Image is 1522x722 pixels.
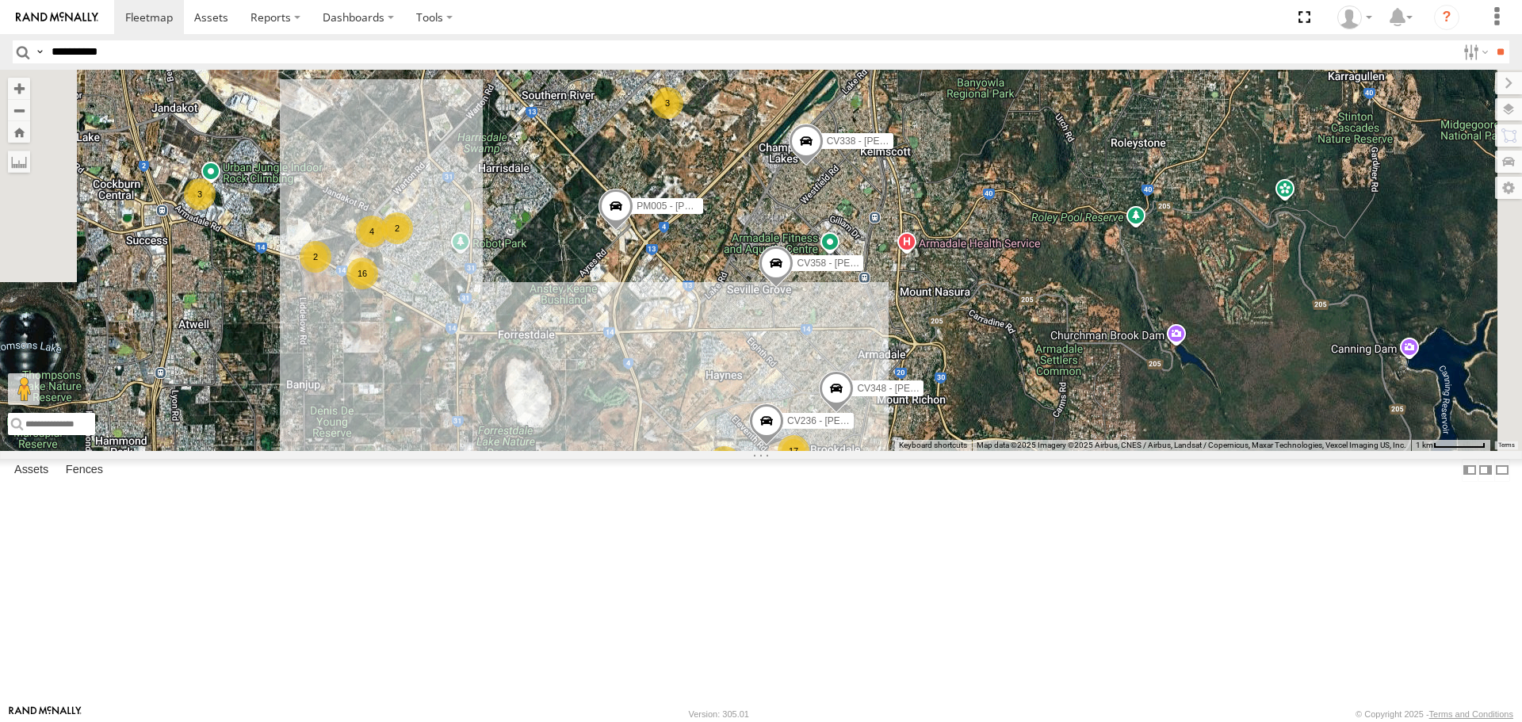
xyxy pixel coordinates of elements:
[16,12,98,23] img: rand-logo.svg
[899,440,967,451] button: Keyboard shortcuts
[709,446,740,478] div: 10
[58,460,111,482] label: Fences
[1356,709,1513,719] div: © Copyright 2025 -
[1332,6,1378,29] div: Hayley Petersen
[381,212,413,244] div: 2
[652,87,683,119] div: 3
[8,99,30,121] button: Zoom out
[33,40,46,63] label: Search Query
[6,460,56,482] label: Assets
[8,373,40,405] button: Drag Pegman onto the map to open Street View
[1457,40,1491,63] label: Search Filter Options
[300,241,331,273] div: 2
[1498,441,1515,448] a: Terms
[346,258,378,289] div: 16
[1429,709,1513,719] a: Terms and Conditions
[184,178,216,210] div: 3
[9,706,82,722] a: Visit our Website
[689,709,749,719] div: Version: 305.01
[1494,459,1510,482] label: Hide Summary Table
[827,136,943,147] span: CV338 - [PERSON_NAME]
[1495,177,1522,199] label: Map Settings
[787,415,903,426] span: CV236 - [PERSON_NAME]
[8,121,30,143] button: Zoom Home
[637,201,753,212] span: PM005 - [PERSON_NAME]
[778,435,809,467] div: 17
[1462,459,1478,482] label: Dock Summary Table to the Left
[8,78,30,99] button: Zoom in
[1478,459,1493,482] label: Dock Summary Table to the Right
[356,216,388,247] div: 4
[1411,440,1490,451] button: Map scale: 1 km per 62 pixels
[857,384,973,395] span: CV348 - [PERSON_NAME]
[977,441,1406,449] span: Map data ©2025 Imagery ©2025 Airbus, CNES / Airbus, Landsat / Copernicus, Maxar Technologies, Vex...
[1434,5,1459,30] i: ?
[797,258,912,269] span: CV358 - [PERSON_NAME]
[8,151,30,173] label: Measure
[1416,441,1433,449] span: 1 km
